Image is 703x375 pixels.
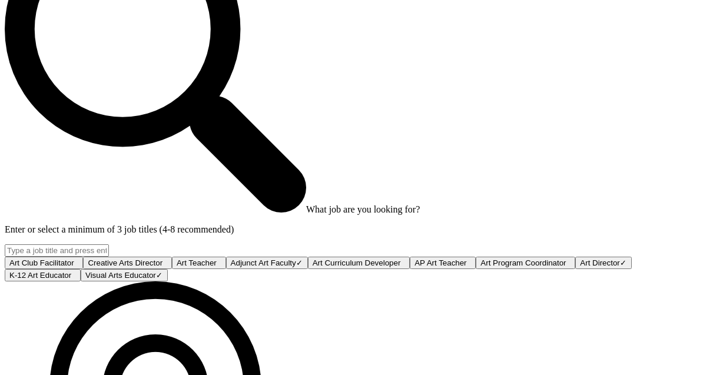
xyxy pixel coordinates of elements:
input: Type a job title and press enter [5,244,109,257]
span: Art Director [580,258,619,267]
button: Art Curriculum Developer [308,257,410,269]
label: What job are you looking for? [306,204,420,214]
button: Art Program Coordinator [476,257,575,269]
span: Visual Arts Educator [85,271,156,280]
span: ✓ [156,271,163,280]
span: Art Program Coordinator [480,258,566,267]
span: Art Curriculum Developer [313,258,401,267]
span: ✓ [296,258,303,267]
button: Visual Arts Educator✓ [81,269,168,281]
button: Art Club Facilitator [5,257,83,269]
span: ✓ [620,258,626,267]
span: AP Art Teacher [414,258,466,267]
button: Creative Arts Director [83,257,171,269]
p: Enter or select a minimum of 3 job titles (4-8 recommended) [5,224,698,235]
button: Art Director✓ [575,257,631,269]
span: K-12 Art Educator [9,271,71,280]
span: Art Teacher [177,258,217,267]
button: K-12 Art Educator [5,269,81,281]
button: Adjunct Art Faculty✓ [226,257,308,269]
button: Art Teacher [172,257,226,269]
span: Art Club Facilitator [9,258,74,267]
span: Creative Arts Director [88,258,163,267]
button: AP Art Teacher [410,257,476,269]
span: Adjunct Art Faculty [231,258,296,267]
